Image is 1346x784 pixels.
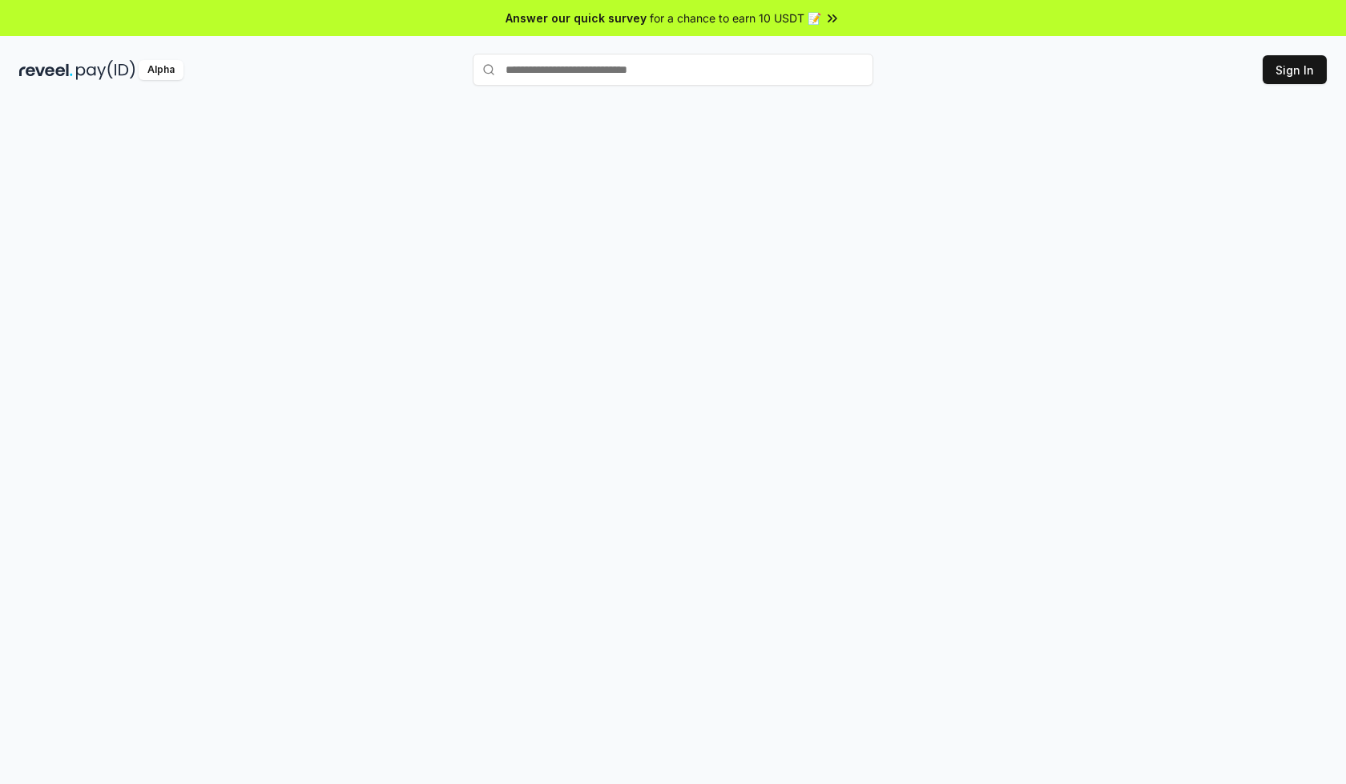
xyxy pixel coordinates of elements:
[139,60,183,80] div: Alpha
[19,60,73,80] img: reveel_dark
[1263,55,1327,84] button: Sign In
[506,10,647,26] span: Answer our quick survey
[76,60,135,80] img: pay_id
[650,10,821,26] span: for a chance to earn 10 USDT 📝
